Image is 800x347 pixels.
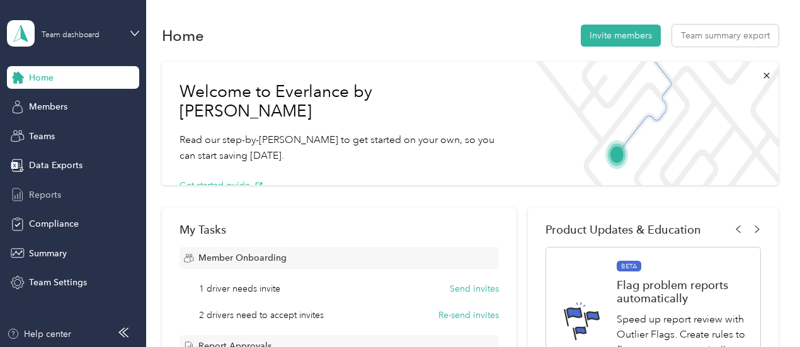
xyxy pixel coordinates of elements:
span: Product Updates & Education [546,223,701,236]
p: Read our step-by-[PERSON_NAME] to get started on your own, so you can start saving [DATE]. [180,132,508,163]
button: Help center [7,327,71,341]
div: My Tasks [180,223,500,236]
img: Welcome to everlance [526,62,778,185]
span: BETA [617,261,641,272]
span: 1 driver needs invite [199,282,280,295]
h1: Welcome to Everlance by [PERSON_NAME] [180,82,508,122]
span: Reports [29,188,61,202]
span: Home [29,71,54,84]
span: Member Onboarding [198,251,287,265]
button: Team summary export [672,25,779,47]
button: Re-send invites [438,309,499,322]
span: Members [29,100,67,113]
span: Compliance [29,217,79,230]
span: 2 drivers need to accept invites [199,309,324,322]
span: Summary [29,247,67,260]
span: Team Settings [29,276,87,289]
button: Invite members [581,25,661,47]
span: Teams [29,130,55,143]
button: Get started guide [180,179,263,192]
h1: Flag problem reports automatically [617,278,755,305]
h1: Home [162,29,204,42]
button: Send invites [450,282,499,295]
div: Team dashboard [42,31,100,39]
span: Data Exports [29,159,83,172]
iframe: Everlance-gr Chat Button Frame [729,276,800,347]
